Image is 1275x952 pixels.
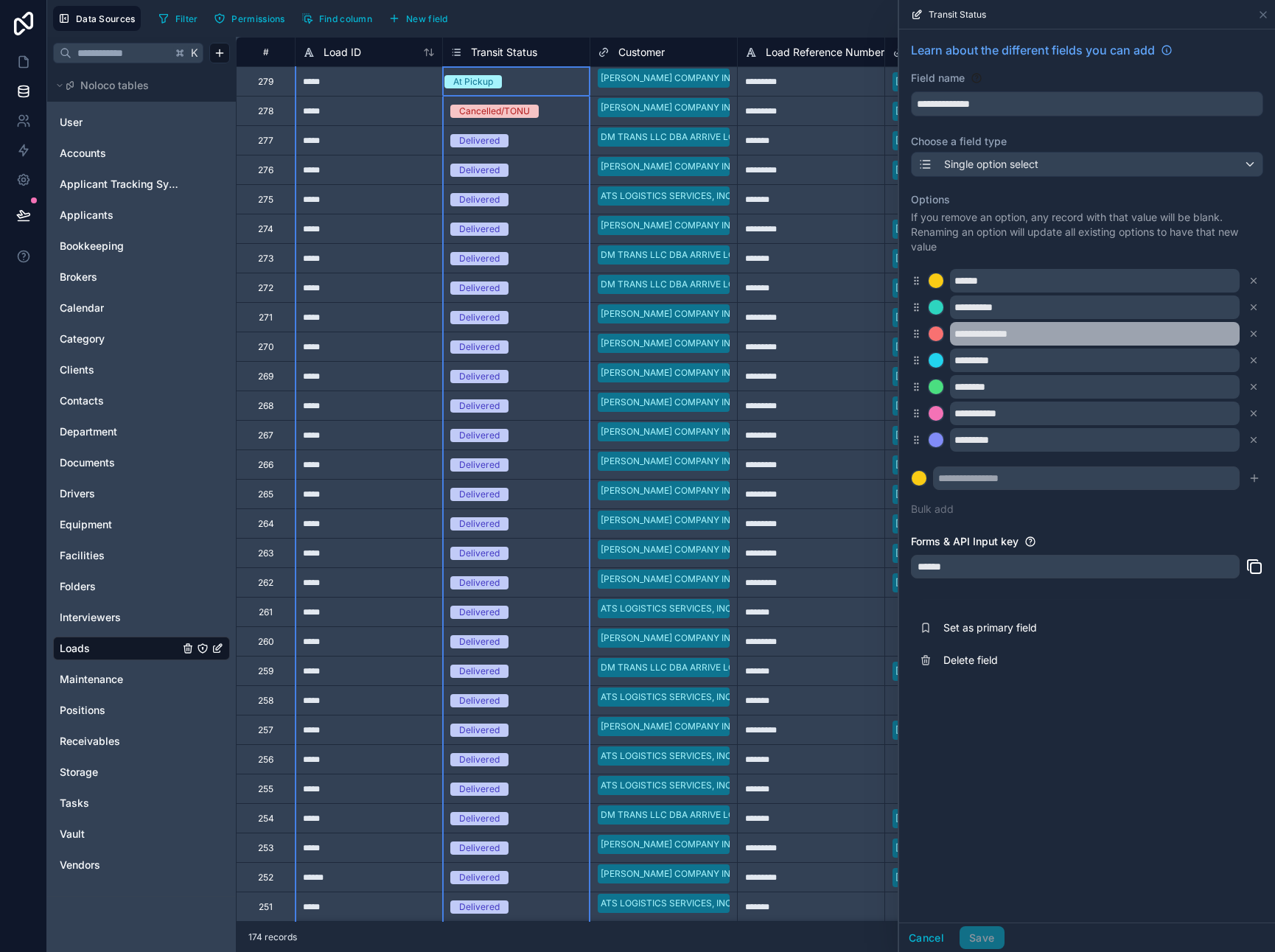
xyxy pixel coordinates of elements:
[911,534,1019,549] label: Forms & API Input key
[601,130,770,144] div: DM TRANS LLC DBA ARRIVE LOGISTICS
[258,547,273,559] div: 263
[248,931,297,943] span: 174 records
[911,152,1263,177] button: Single option select
[60,270,97,284] span: Brokers
[60,517,112,532] span: Equipment
[911,71,965,85] label: Field name
[459,665,500,678] div: Delivered
[60,301,104,315] span: Calendar
[60,827,85,841] span: Vault
[175,13,198,24] span: Filter
[258,754,273,766] div: 256
[601,897,1119,910] div: ATS LOGISTICS SERVICES, INC. DBA SUREWAY TRANSPORTATION COMPANY & [PERSON_NAME] SPECIALIZED LOGIS...
[911,612,1263,644] button: Set as primary field
[60,208,179,223] a: Applicants
[259,606,273,618] div: 261
[258,371,273,382] div: 269
[60,486,95,501] span: Drivers
[258,253,273,265] div: 273
[459,281,500,295] div: Delivered
[943,620,1156,635] span: Set as primary field
[60,734,120,749] span: Receivables
[459,105,530,118] div: Cancelled/TONU
[601,661,770,674] div: DM TRANS LLC DBA ARRIVE LOGISTICS
[601,720,739,733] div: [PERSON_NAME] COMPANY INC.
[248,46,284,57] div: #
[60,424,179,439] a: Department
[60,579,96,594] span: Folders
[60,610,179,625] a: Interviewers
[60,672,123,687] span: Maintenance
[459,458,500,472] div: Delivered
[406,13,448,24] span: New field
[60,703,105,718] span: Positions
[895,429,967,442] div: [PERSON_NAME]
[601,631,739,645] div: [PERSON_NAME] COMPANY INC.
[258,164,273,176] div: 276
[895,311,967,324] div: [PERSON_NAME]
[601,838,739,851] div: [PERSON_NAME] COMPANY INC.
[601,278,770,291] div: DM TRANS LLC DBA ARRIVE LOGISTICS
[601,749,1119,763] div: ATS LOGISTICS SERVICES, INC. DBA SUREWAY TRANSPORTATION COMPANY & [PERSON_NAME] SPECIALIZED LOGIS...
[189,48,200,58] span: K
[601,248,770,262] div: DM TRANS LLC DBA ARRIVE LOGISTICS
[259,901,273,913] div: 251
[60,301,179,315] a: Calendar
[459,724,500,737] div: Delivered
[53,111,230,134] div: User
[324,45,361,60] span: Load ID
[53,791,230,815] div: Tasks
[53,668,230,691] div: Maintenance
[601,71,739,85] div: [PERSON_NAME] COMPANY INC.
[258,518,274,530] div: 264
[53,544,230,567] div: Facilities
[899,926,954,950] button: Cancel
[53,358,230,382] div: Clients
[459,547,500,560] div: Delivered
[60,765,179,780] a: Storage
[53,482,230,505] div: Drivers
[60,672,179,687] a: Maintenance
[911,210,1263,254] p: If you remove an option, any record with that value will be blank. Renaming an option will update...
[911,192,1263,207] label: Options
[895,724,967,737] div: [PERSON_NAME]
[53,172,230,196] div: Applicant Tracking System
[258,430,273,441] div: 267
[459,606,500,619] div: Delivered
[258,282,273,294] div: 272
[258,813,274,825] div: 254
[296,7,377,29] button: Find column
[53,234,230,258] div: Bookkeeping
[259,312,273,323] div: 271
[53,75,221,96] button: Noloco tables
[60,703,179,718] a: Positions
[60,270,179,284] a: Brokers
[459,223,500,236] div: Delivered
[911,644,1263,676] button: Delete field
[53,760,230,784] div: Storage
[53,389,230,413] div: Contacts
[53,606,230,629] div: Interviewers
[209,7,296,29] a: Permissions
[53,699,230,722] div: Positions
[895,134,967,147] div: [PERSON_NAME]
[53,853,230,877] div: Vendors
[895,281,967,295] div: [PERSON_NAME]
[53,822,230,846] div: Vault
[459,370,500,383] div: Delivered
[459,871,500,884] div: Delivered
[258,341,274,353] div: 270
[383,7,453,29] button: New field
[53,203,230,227] div: Applicants
[53,575,230,598] div: Folders
[895,223,967,236] div: [PERSON_NAME]
[459,783,500,796] div: Delivered
[60,393,179,408] a: Contacts
[76,13,136,24] span: Data Sources
[60,641,90,656] span: Loads
[895,458,967,472] div: [PERSON_NAME]
[601,366,739,379] div: [PERSON_NAME] COMPANY INC.
[459,340,500,354] div: Delivered
[60,332,105,346] span: Category
[601,189,1119,203] div: ATS LOGISTICS SERVICES, INC. DBA SUREWAY TRANSPORTATION COMPANY & [PERSON_NAME] SPECIALIZED LOGIS...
